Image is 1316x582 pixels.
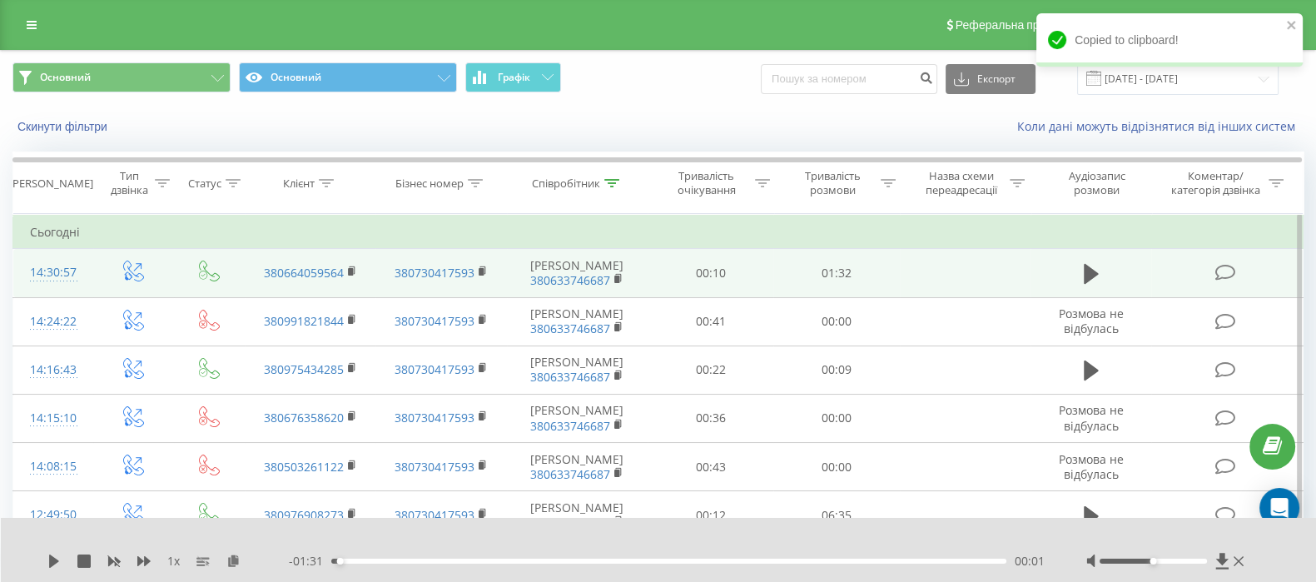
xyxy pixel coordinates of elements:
td: 00:41 [648,297,773,346]
td: 06:35 [773,491,899,540]
div: [PERSON_NAME] [9,177,93,191]
div: Назва схеми переадресації [916,169,1006,197]
div: 12:49:50 [30,499,77,531]
td: 00:09 [773,346,899,394]
td: 00:36 [648,394,773,442]
div: Тривалість розмови [789,169,877,197]
td: 00:00 [773,297,899,346]
td: [PERSON_NAME] [507,491,648,540]
td: 01:32 [773,249,899,297]
td: 00:00 [773,394,899,442]
td: 00:12 [648,491,773,540]
div: Коментар/категорія дзвінка [1167,169,1264,197]
span: Розмова не відбулась [1059,451,1124,482]
div: Бізнес номер [395,177,464,191]
span: Розмова не відбулась [1059,306,1124,336]
a: 380976908273 [264,507,344,523]
a: 380676358620 [264,410,344,425]
td: [PERSON_NAME] [507,346,648,394]
a: 380633746687 [530,466,610,482]
div: 14:08:15 [30,450,77,483]
a: 380991821844 [264,313,344,329]
button: Експорт [946,64,1035,94]
div: 14:16:43 [30,354,77,386]
td: [PERSON_NAME] [507,443,648,491]
div: 14:30:57 [30,256,77,289]
a: 380730417593 [395,313,474,329]
span: - 01:31 [289,553,331,570]
a: 380503261122 [264,459,344,475]
input: Пошук за номером [761,64,937,94]
a: 380633746687 [530,515,610,530]
a: 380664059564 [264,265,344,281]
span: 00:01 [1015,553,1045,570]
div: Accessibility label [337,558,344,565]
span: Реферальна програма [956,18,1078,32]
div: Тип дзвінка [108,169,151,197]
span: Розмова не відбулась [1059,402,1124,433]
a: 380975434285 [264,361,344,377]
a: 380730417593 [395,410,474,425]
a: 380730417593 [395,361,474,377]
div: Співробітник [532,177,600,191]
div: Open Intercom Messenger [1259,488,1299,528]
a: 380633746687 [530,418,610,434]
div: 14:15:10 [30,402,77,435]
span: 1 x [167,553,180,570]
div: Аудіозапис розмови [1045,169,1147,197]
span: Графік [498,72,530,83]
div: 14:24:22 [30,306,77,338]
div: Клієнт [283,177,315,191]
a: 380633746687 [530,321,610,336]
td: [PERSON_NAME] [507,394,648,442]
td: 00:22 [648,346,773,394]
td: [PERSON_NAME] [507,249,648,297]
a: 380633746687 [530,272,610,288]
span: Основний [40,71,91,84]
div: Тривалість очікування [663,169,750,197]
td: Сьогодні [13,216,1304,249]
a: 380633746687 [530,369,610,385]
a: Коли дані можуть відрізнятися вiд інших систем [1017,118,1304,134]
div: Статус [188,177,221,191]
button: Скинути фільтри [12,119,116,134]
td: 00:00 [773,443,899,491]
a: 380730417593 [395,265,474,281]
button: close [1286,18,1298,34]
button: Основний [239,62,457,92]
button: Основний [12,62,231,92]
td: 00:43 [648,443,773,491]
div: Accessibility label [1150,558,1157,565]
a: 380730417593 [395,459,474,475]
a: 380730417593 [395,507,474,523]
button: Графік [465,62,561,92]
td: [PERSON_NAME] [507,297,648,346]
div: Copied to clipboard! [1036,13,1303,67]
td: 00:10 [648,249,773,297]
